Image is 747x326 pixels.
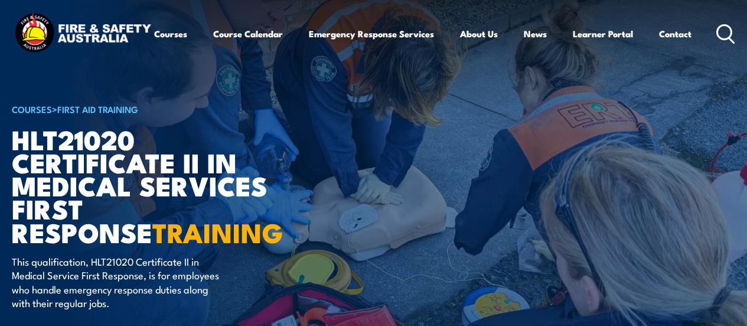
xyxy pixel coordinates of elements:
[154,20,187,48] a: Courses
[524,20,547,48] a: News
[12,102,52,115] a: COURSES
[309,20,434,48] a: Emergency Response Services
[57,102,138,115] a: First Aid Training
[12,127,304,243] h1: HLT21020 Certificate II in Medical Services First Response
[573,20,633,48] a: Learner Portal
[12,254,227,310] p: This qualification, HLT21020 Certificate II in Medical Service First Response, is for employees w...
[659,20,691,48] a: Contact
[12,102,304,116] h6: >
[213,20,283,48] a: Course Calendar
[460,20,498,48] a: About Us
[152,211,283,252] strong: TRAINING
